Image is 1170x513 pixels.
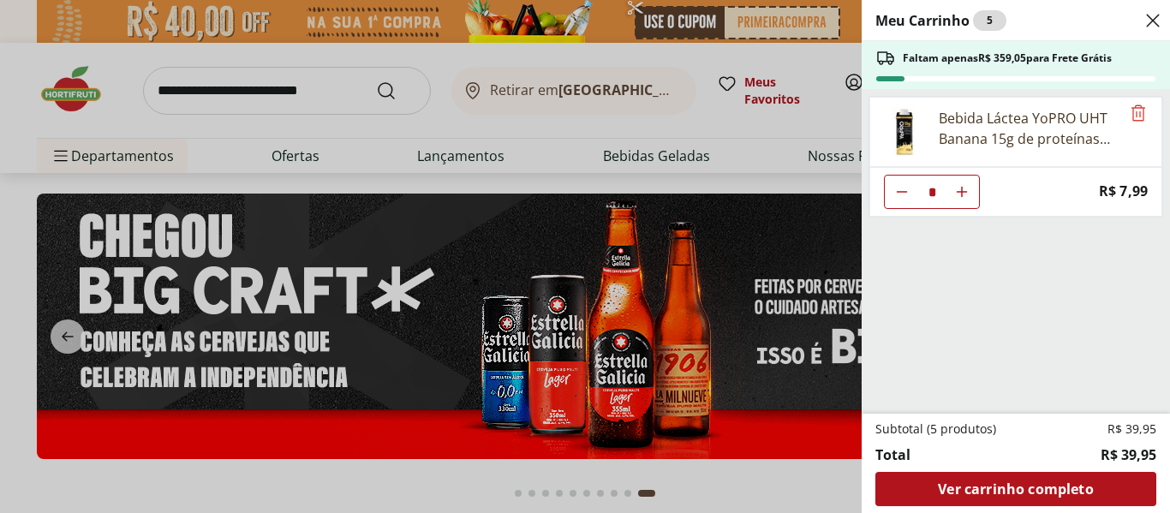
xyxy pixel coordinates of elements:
[1099,180,1148,203] span: R$ 7,99
[875,421,996,438] span: Subtotal (5 produtos)
[973,10,1006,31] div: 5
[919,176,945,208] input: Quantidade Atual
[1107,421,1156,438] span: R$ 39,95
[875,444,910,465] span: Total
[885,175,919,209] button: Diminuir Quantidade
[1101,444,1156,465] span: R$ 39,95
[903,51,1112,65] span: Faltam apenas R$ 359,05 para Frete Grátis
[1128,104,1149,124] button: Remove
[939,108,1120,149] div: Bebida Láctea YoPRO UHT Banana 15g de proteínas 250ml
[945,175,979,209] button: Aumentar Quantidade
[938,482,1093,496] span: Ver carrinho completo
[880,108,928,156] img: Bebida Láctea YoPRO Banana 15g de proteínas 250ml
[875,472,1156,506] a: Ver carrinho completo
[875,10,1006,31] h2: Meu Carrinho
